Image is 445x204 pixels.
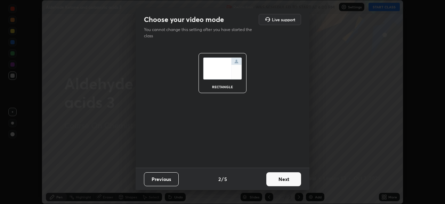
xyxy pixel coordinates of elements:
[224,175,227,183] h4: 5
[209,85,236,89] div: rectangle
[203,58,242,80] img: normalScreenIcon.ae25ed63.svg
[221,175,224,183] h4: /
[144,172,179,186] button: Previous
[272,17,295,22] h5: Live support
[266,172,301,186] button: Next
[144,27,257,39] p: You cannot change this setting after you have started the class
[144,15,224,24] h2: Choose your video mode
[218,175,221,183] h4: 2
